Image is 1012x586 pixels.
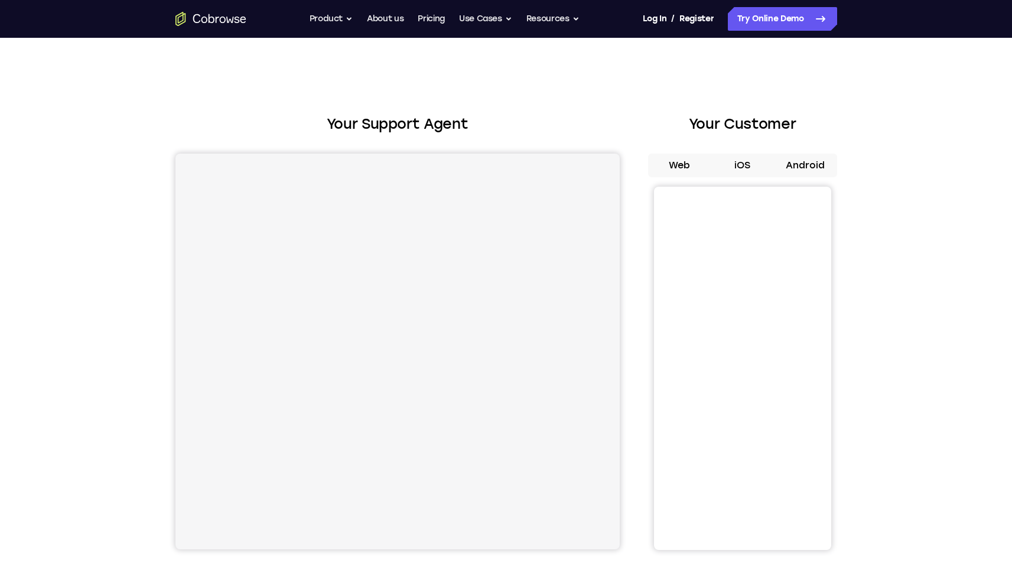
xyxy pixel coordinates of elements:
[679,7,714,31] a: Register
[175,12,246,26] a: Go to the home page
[711,154,774,177] button: iOS
[175,154,620,549] iframe: Agent
[643,7,666,31] a: Log In
[310,7,353,31] button: Product
[367,7,404,31] a: About us
[671,12,675,26] span: /
[459,7,512,31] button: Use Cases
[175,113,620,135] h2: Your Support Agent
[728,7,837,31] a: Try Online Demo
[648,113,837,135] h2: Your Customer
[526,7,580,31] button: Resources
[774,154,837,177] button: Android
[648,154,711,177] button: Web
[418,7,445,31] a: Pricing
